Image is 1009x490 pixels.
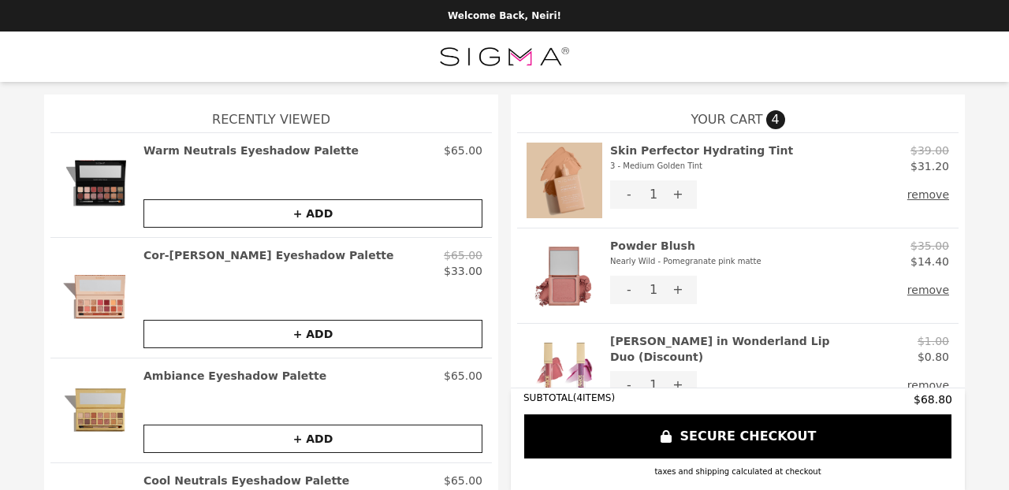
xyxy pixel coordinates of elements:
img: Skin Perfector Hydrating Tint [527,143,602,218]
div: taxes and shipping calculated at checkout [523,466,952,477]
h1: Recently Viewed [50,95,492,132]
h2: Cor-[PERSON_NAME] Eyeshadow Palette [143,247,394,263]
span: $68.80 [914,392,952,407]
button: - [610,180,648,209]
button: + [659,276,697,304]
h2: Warm Neutrals Eyeshadow Palette [143,143,359,158]
div: Nearly Wild - Pomegranate pink matte [610,254,761,269]
button: + ADD [143,320,482,348]
button: remove [907,371,949,399]
p: $0.80 [918,349,949,365]
p: $14.40 [910,254,949,269]
p: $31.20 [910,158,949,174]
h2: Ambiance Eyeshadow Palette [143,368,326,384]
p: $65.00 [444,247,482,263]
p: $65.00 [444,143,482,158]
p: $39.00 [910,143,949,158]
img: ‍Disney Alice in Wonderland Lip Duo (Discount) [527,333,602,409]
span: SUBTOTAL [523,392,573,403]
span: YOUR CART [691,110,762,129]
img: Warm Neutrals Eyeshadow Palette [60,143,136,228]
button: - [610,371,648,399]
p: $35.00 [910,238,949,254]
p: $65.00 [444,473,482,488]
span: ( 4 ITEMS) [573,392,615,403]
button: - [610,276,648,304]
button: remove [907,180,949,209]
div: 3 - Medium Golden Tint [610,158,793,174]
button: + ADD [143,425,482,453]
div: 1 [648,371,659,399]
h2: [PERSON_NAME] in Wonderland Lip Duo (Discount) [610,333,911,365]
button: + [659,371,697,399]
div: 1 [648,180,659,209]
img: Ambiance Eyeshadow Palette [60,368,136,453]
button: + [659,180,697,209]
span: 4 [766,110,785,129]
p: $33.00 [444,263,482,279]
p: Welcome Back, Neiri! [9,9,1000,22]
img: Powder Blush [527,238,602,314]
p: $1.00 [918,333,949,349]
h2: Skin Perfector Hydrating Tint [610,143,793,174]
img: Cor-De-Rosa Eyeshadow Palette [60,247,136,348]
h2: Powder Blush [610,238,761,269]
p: $65.00 [444,368,482,384]
button: remove [907,276,949,304]
button: SECURE CHECKOUT [523,414,952,459]
img: Brand Logo [438,41,571,72]
h2: Cool Neutrals Eyeshadow Palette [143,473,349,488]
button: + ADD [143,199,482,228]
div: 1 [648,276,659,304]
